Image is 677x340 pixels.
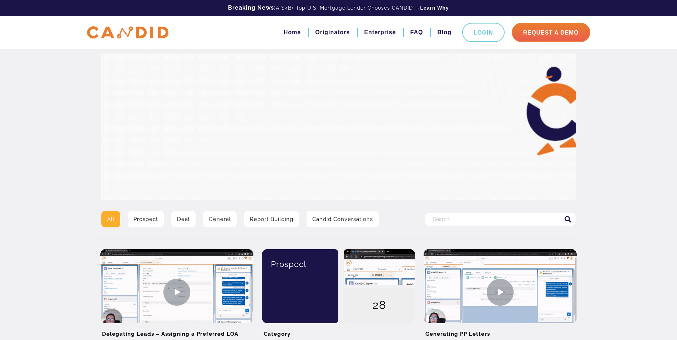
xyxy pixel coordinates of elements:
[420,4,449,11] a: Learn Why
[100,323,253,339] h2: Delegating Leads – Assigning a Preferred LOA
[171,211,196,227] a: Deal
[512,23,590,42] a: Request A Demo
[462,23,505,42] a: Login
[307,211,379,227] a: Candid Conversations
[364,26,396,38] a: Enterprise
[267,249,333,279] div: Prospect
[203,211,237,227] a: General
[101,53,576,200] img: Video Library Hero
[228,4,276,11] b: Breaking News:
[424,249,577,335] img: Generating PP Letters Video
[262,323,415,339] h2: Category
[244,211,299,227] a: Report Building
[344,288,415,324] div: 28
[424,323,577,339] h2: Generating PP Letters
[437,26,451,38] a: Blog
[284,26,301,38] a: Home
[128,211,164,227] a: Prospect
[101,211,120,227] a: All
[410,26,423,38] a: FAQ
[315,26,350,38] a: Originators
[87,26,168,39] img: CANDID APP
[100,249,253,335] img: Delegating Leads – Assigning a Preferred LOA Video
